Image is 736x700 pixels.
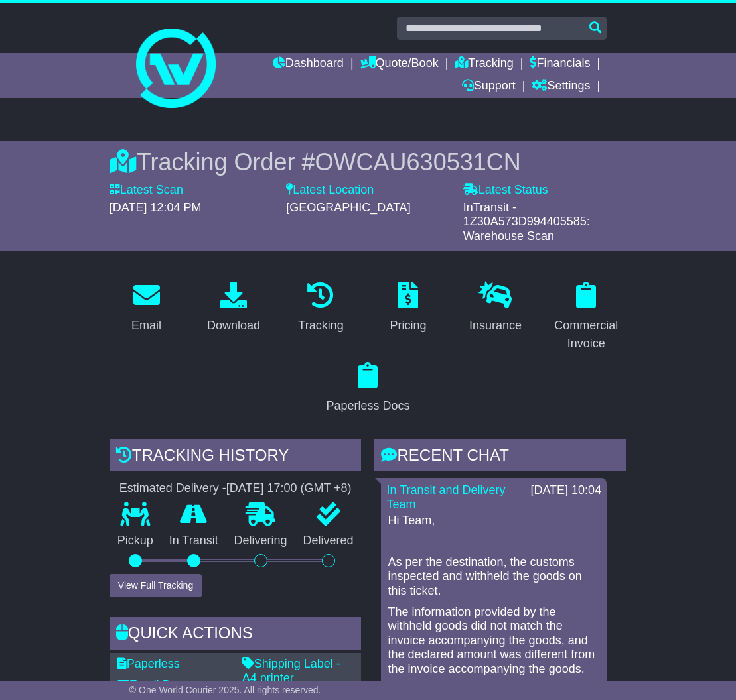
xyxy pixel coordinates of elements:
div: RECENT CHAT [374,439,626,475]
div: Tracking Order # [110,148,626,176]
div: Tracking history [110,439,362,475]
p: Delivered [295,534,362,548]
p: Hi Team, [388,514,600,528]
span: OWCAU630531CN [315,148,521,176]
a: Email [123,277,170,339]
div: Pricing [390,317,426,335]
a: Support [462,76,516,98]
div: Quick Actions [110,617,362,653]
a: Insurance [461,277,530,339]
a: Dashboard [273,53,344,76]
span: [GEOGRAPHIC_DATA] [286,201,410,214]
a: Email Documents [117,678,223,691]
a: Pricing [381,277,435,339]
a: Download [198,277,269,339]
a: Paperless Docs [317,357,418,420]
a: Tracking [455,53,513,76]
div: Estimated Delivery - [110,481,362,496]
p: The information provided by the withheld goods did not match the invoice accompanying the goods, ... [388,605,600,677]
div: Commercial Invoice [554,317,618,353]
label: Latest Status [463,183,548,198]
a: Tracking [289,277,352,339]
span: InTransit - 1Z30A573D994405585: Warehouse Scan [463,201,590,243]
span: © One World Courier 2025. All rights reserved. [129,685,321,695]
a: Quote/Book [360,53,439,76]
div: [DATE] 10:04 [530,483,601,498]
div: Paperless Docs [326,397,409,415]
div: Tracking [298,317,343,335]
label: Latest Scan [110,183,183,198]
span: [DATE] 12:04 PM [110,201,202,214]
p: In Transit [161,534,226,548]
a: Financials [530,53,590,76]
a: Settings [532,76,590,98]
label: Latest Location [286,183,374,198]
a: Commercial Invoice [546,277,626,357]
div: [DATE] 17:00 (GMT +8) [226,481,352,496]
p: As per the destination, the customs inspected and withheld the goods on this ticket. [388,555,600,599]
div: Download [207,317,260,335]
a: Paperless [117,657,180,670]
p: Pickup [110,534,161,548]
div: Email [131,317,161,335]
p: Delivering [226,534,295,548]
a: Shipping Label - A4 printer [242,657,340,685]
div: Insurance [469,317,522,335]
a: In Transit and Delivery Team [386,483,505,511]
button: View Full Tracking [110,574,202,597]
